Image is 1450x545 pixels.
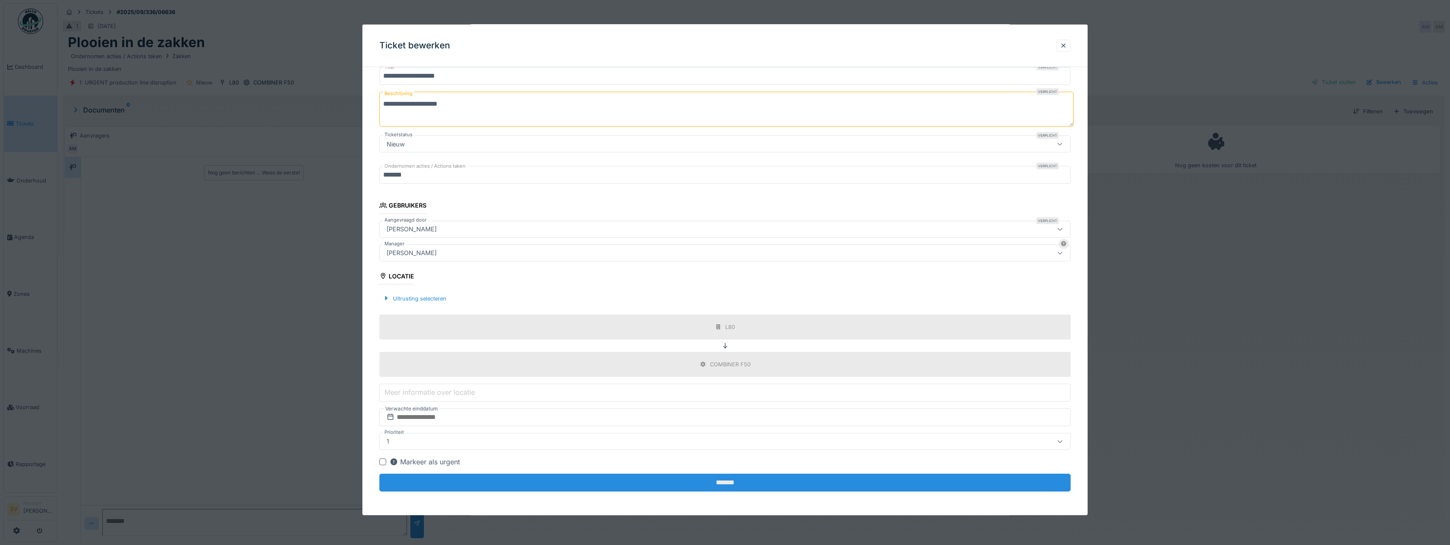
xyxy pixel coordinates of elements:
div: Verplicht [1036,88,1059,95]
div: Gebruikers [379,199,426,214]
div: Markeer als urgent [390,457,460,467]
label: Ondernomen acties / Actions taken [383,163,467,170]
h3: Ticket bewerken [379,40,450,51]
label: Aangevraagd door [383,216,428,223]
label: Beschrijving [383,88,414,99]
div: Verplicht [1036,132,1059,139]
div: Locatie [379,270,414,284]
div: Nieuw [383,139,408,149]
div: Uitrusting selecteren [379,292,450,304]
label: Titel [383,64,396,71]
label: Ticketstatus [383,131,414,138]
label: Manager [383,240,406,247]
div: Verplicht [1036,64,1059,70]
div: L80 [725,323,735,331]
div: [PERSON_NAME] [383,224,440,233]
div: 1 [383,437,393,446]
label: Meer informatie over locatie [383,387,477,397]
div: COMBINER F50 [710,360,751,368]
label: Verwachte einddatum [384,404,439,413]
label: Prioriteit [383,429,406,436]
div: [PERSON_NAME] [383,248,440,257]
div: Verplicht [1036,163,1059,169]
div: Verplicht [1036,217,1059,224]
